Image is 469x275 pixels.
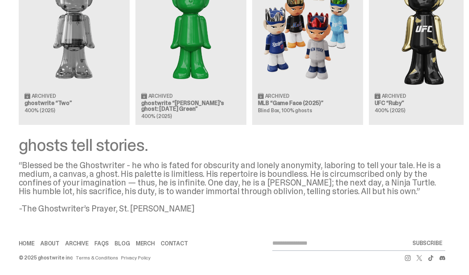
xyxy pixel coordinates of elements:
a: FAQs [94,241,109,246]
h3: ghostwrite “[PERSON_NAME]'s ghost: [DATE] Green” [141,100,241,112]
a: Privacy Policy [121,255,151,260]
div: ghosts tell stories. [19,136,445,154]
div: “Blessed be the Ghostwriter - he who is fated for obscurity and lonely anonymity, laboring to tel... [19,161,445,213]
span: 100% ghosts [282,107,312,114]
a: Contact [161,241,188,246]
a: Home [19,241,35,246]
span: Archived [382,93,406,99]
a: About [40,241,59,246]
span: 400% (2025) [375,107,405,114]
h3: MLB “Game Face (2025)” [258,100,357,106]
span: Blind Box, [258,107,281,114]
span: 400% (2025) [24,107,55,114]
a: Merch [136,241,155,246]
a: Blog [115,241,130,246]
div: © 2025 ghostwrite inc [19,255,73,260]
span: 400% (2025) [141,113,172,119]
a: Archive [65,241,89,246]
a: Terms & Conditions [76,255,118,260]
button: SUBSCRIBE [410,236,445,250]
span: Archived [265,93,289,99]
h3: ghostwrite “Two” [24,100,124,106]
span: Archived [148,93,173,99]
span: Archived [32,93,56,99]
